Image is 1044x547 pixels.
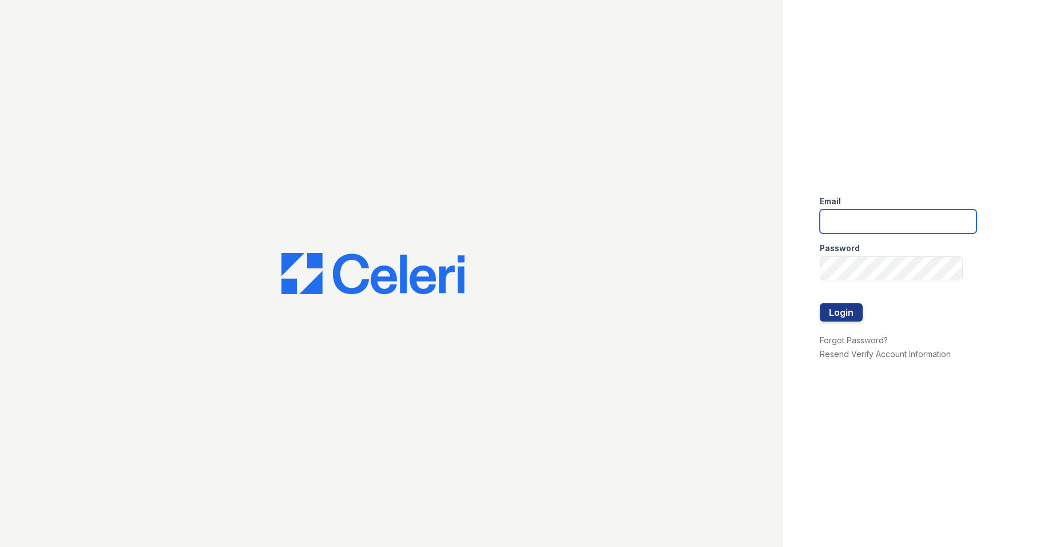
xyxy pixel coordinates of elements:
img: CE_Logo_Blue-a8612792a0a2168367f1c8372b55b34899dd931a85d93a1a3d3e32e68fde9ad4.png [281,253,465,294]
label: Password [820,243,860,254]
a: Resend Verify Account Information [820,349,951,359]
button: Login [820,303,863,322]
label: Email [820,196,841,207]
a: Forgot Password? [820,335,888,345]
